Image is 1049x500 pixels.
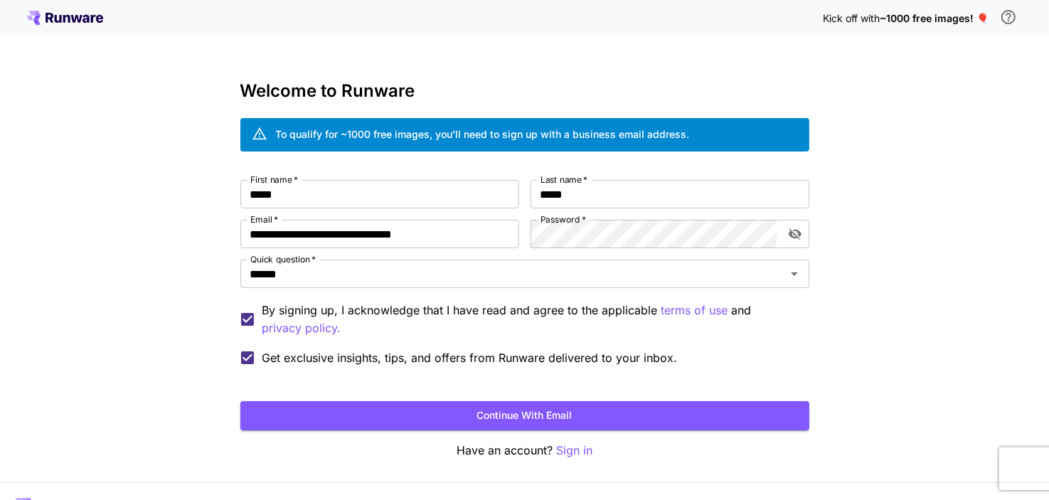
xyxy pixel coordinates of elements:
span: Kick off with [823,12,880,24]
button: In order to qualify for free credit, you need to sign up with a business email address and click ... [994,3,1023,31]
span: Get exclusive insights, tips, and offers from Runware delivered to your inbox. [262,349,678,366]
button: By signing up, I acknowledge that I have read and agree to the applicable and privacy policy. [661,302,728,319]
label: First name [250,174,298,186]
p: privacy policy. [262,319,341,337]
button: Sign in [556,442,592,459]
button: toggle password visibility [782,221,808,247]
label: Email [250,213,278,225]
button: By signing up, I acknowledge that I have read and agree to the applicable terms of use and [262,319,341,337]
button: Continue with email [240,401,809,430]
p: By signing up, I acknowledge that I have read and agree to the applicable and [262,302,798,337]
button: Open [784,264,804,284]
h3: Welcome to Runware [240,81,809,101]
span: ~1000 free images! 🎈 [880,12,989,24]
label: Password [541,213,586,225]
p: terms of use [661,302,728,319]
div: To qualify for ~1000 free images, you’ll need to sign up with a business email address. [276,127,690,142]
p: Have an account? [240,442,809,459]
label: Quick question [250,253,316,265]
label: Last name [541,174,587,186]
